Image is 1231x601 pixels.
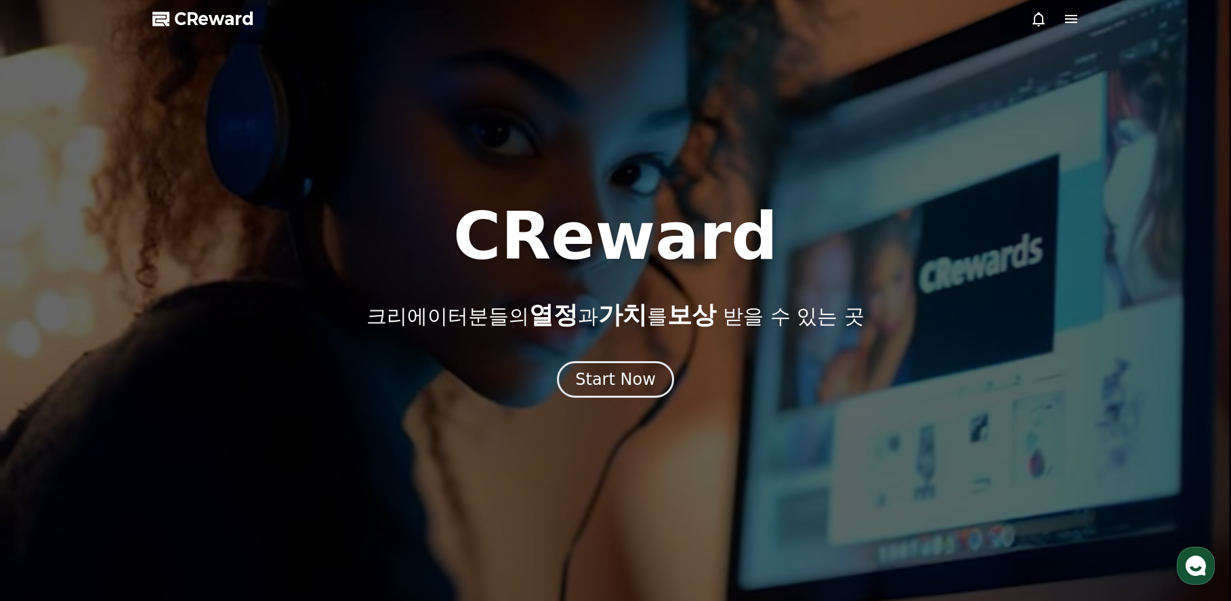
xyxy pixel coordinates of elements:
span: CReward [174,8,254,30]
button: Start Now [557,361,674,398]
span: 보상 [667,301,716,329]
a: 홈 [4,430,89,463]
a: 설정 [175,430,260,463]
div: Start Now [575,369,656,390]
a: Start Now [557,375,674,388]
span: 대화 [124,451,140,461]
h1: CReward [453,204,778,269]
p: 크리에이터분들의 과 를 받을 수 있는 곳 [367,302,864,329]
span: 홈 [43,450,51,461]
span: 열정 [529,301,578,329]
span: 가치 [598,301,647,329]
a: CReward [152,8,254,30]
a: 대화 [89,430,175,463]
span: 설정 [209,450,226,461]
